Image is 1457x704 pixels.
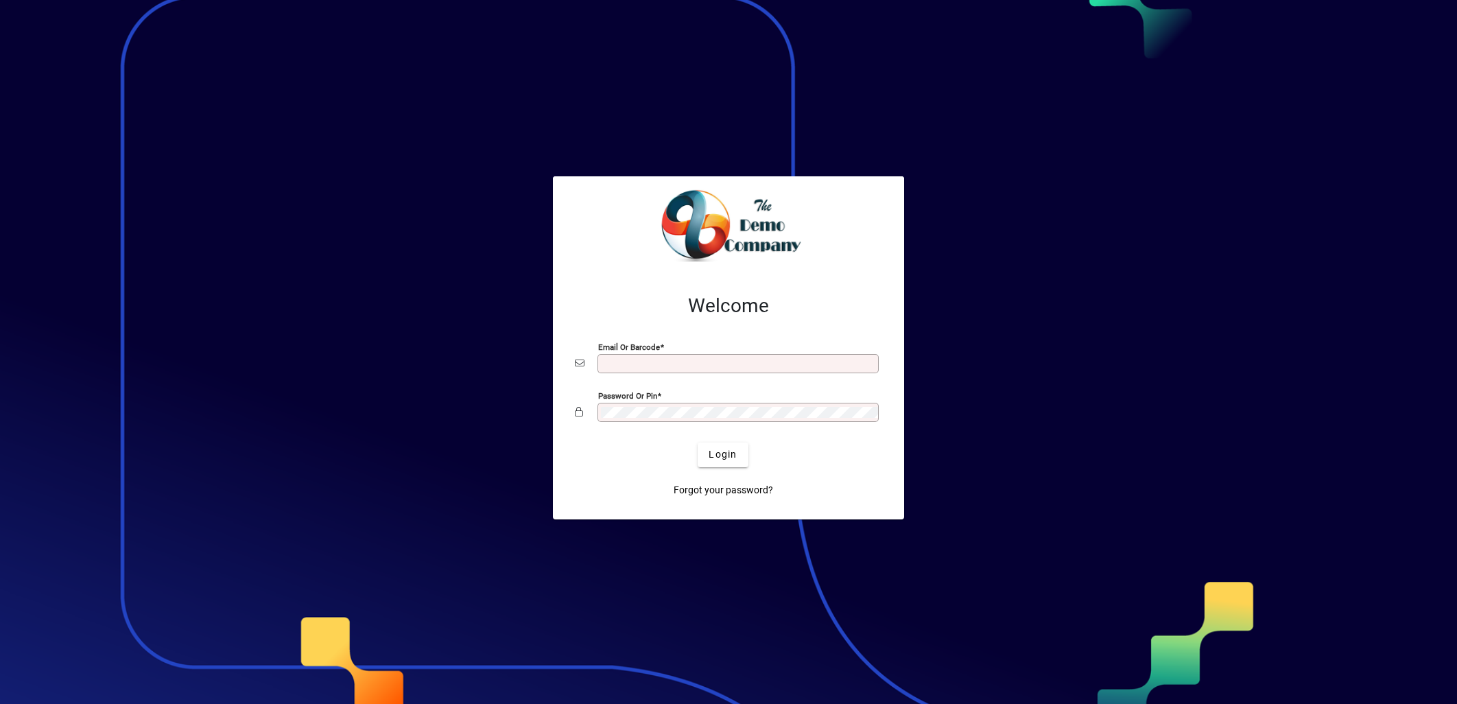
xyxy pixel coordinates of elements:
[709,447,737,462] span: Login
[575,294,882,318] h2: Welcome
[698,443,748,467] button: Login
[598,342,660,351] mat-label: Email or Barcode
[668,478,779,503] a: Forgot your password?
[674,483,773,497] span: Forgot your password?
[598,390,657,400] mat-label: Password or Pin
